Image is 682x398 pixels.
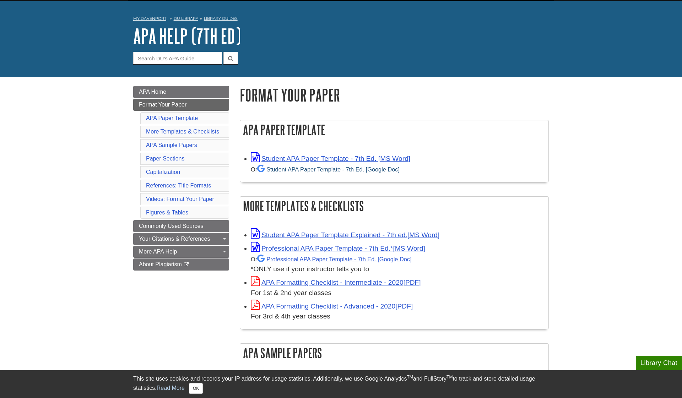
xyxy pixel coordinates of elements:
[146,169,180,175] a: Capitalization
[139,223,203,229] span: Commonly Used Sources
[146,129,219,135] a: More Templates & Checklists
[139,89,166,95] span: APA Home
[257,256,411,262] a: Professional APA Paper Template - 7th Ed.
[133,220,229,232] a: Commonly Used Sources
[139,249,177,255] span: More APA Help
[146,182,211,189] a: References: Title Formats
[251,302,413,310] a: Link opens in new window
[240,120,548,139] h2: APA Paper Template
[251,288,545,298] div: For 1st & 2nd year classes
[446,375,453,380] sup: TM
[407,375,413,380] sup: TM
[251,254,545,275] div: *ONLY use if your instructor tells you to
[240,197,548,216] h2: More Templates & Checklists
[146,156,185,162] a: Paper Sections
[636,356,682,370] button: Library Chat
[204,16,238,21] a: Library Guides
[257,166,400,173] a: Student APA Paper Template - 7th Ed. [Google Doc]
[139,261,182,267] span: About Plagiarism
[133,86,229,98] a: APA Home
[133,16,166,22] a: My Davenport
[139,236,210,242] span: Your Citations & References
[174,16,198,21] a: DU Library
[133,246,229,258] a: More APA Help
[251,231,439,239] a: Link opens in new window
[133,25,241,47] a: APA Help (7th Ed)
[133,52,222,64] input: Search DU's APA Guide
[251,245,425,252] a: Link opens in new window
[133,375,549,394] div: This site uses cookies and records your IP address for usage statistics. Additionally, we use Goo...
[240,344,548,362] h2: APA Sample Papers
[189,383,203,394] button: Close
[146,115,198,121] a: APA Paper Template
[251,166,400,173] small: Or
[139,102,186,108] span: Format Your Paper
[251,311,545,322] div: For 3rd & 4th year classes
[133,258,229,271] a: About Plagiarism
[183,262,189,267] i: This link opens in a new window
[133,86,229,271] div: Guide Page Menu
[133,233,229,245] a: Your Citations & References
[146,209,188,216] a: Figures & Tables
[157,385,185,391] a: Read More
[133,99,229,111] a: Format Your Paper
[251,155,410,162] a: Link opens in new window
[240,86,549,104] h1: Format Your Paper
[146,196,214,202] a: Videos: Format Your Paper
[146,142,197,148] a: APA Sample Papers
[251,256,411,262] small: Or
[133,14,549,25] nav: breadcrumb
[251,279,421,286] a: Link opens in new window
